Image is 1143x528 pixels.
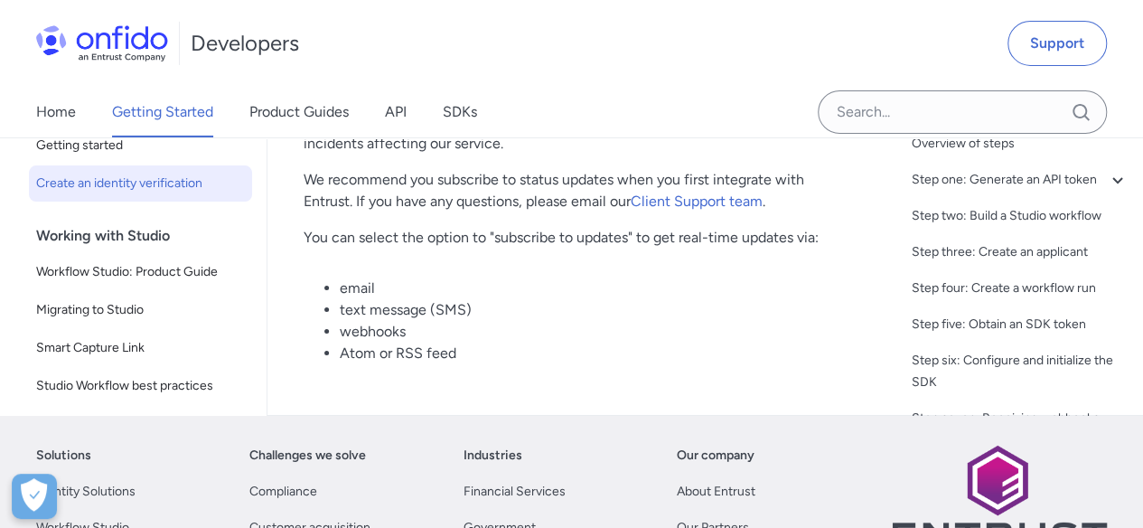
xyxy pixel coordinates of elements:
[464,445,522,467] a: Industries
[249,481,317,503] a: Compliance
[36,337,245,359] span: Smart Capture Link
[912,408,1129,429] a: Step seven: Receiving webhooks
[912,350,1129,393] a: Step six: Configure and initialize the SDK
[677,445,754,467] a: Our company
[29,127,252,164] a: Getting started
[36,261,245,283] span: Workflow Studio: Product Guide
[112,87,213,137] a: Getting Started
[36,445,91,467] a: Solutions
[912,314,1129,335] a: Step five: Obtain an SDK token
[36,87,76,137] a: Home
[29,330,252,366] a: Smart Capture Link
[340,278,836,299] li: email
[1007,21,1107,66] a: Support
[36,218,259,254] div: Working with Studio
[29,292,252,328] a: Migrating to Studio
[249,87,349,137] a: Product Guides
[340,321,836,343] li: webhooks
[36,481,136,503] a: Identity Solutions
[29,368,252,404] a: Studio Workflow best practices
[818,90,1107,134] input: Onfido search input field
[912,169,1129,191] a: Step one: Generate an API token
[464,481,566,503] a: Financial Services
[340,299,836,321] li: text message (SMS)
[36,173,245,194] span: Create an identity verification
[304,169,836,212] p: We recommend you subscribe to status updates when you first integrate with Entrust. If you have a...
[912,133,1129,155] a: Overview of steps
[340,343,836,364] li: Atom or RSS feed
[29,254,252,290] a: Workflow Studio: Product Guide
[36,299,245,321] span: Migrating to Studio
[912,241,1129,263] a: Step three: Create an applicant
[443,87,477,137] a: SDKs
[304,227,836,249] p: You can select the option to "subscribe to updates" to get real-time updates via:
[385,87,407,137] a: API
[36,375,245,397] span: Studio Workflow best practices
[191,29,299,58] h1: Developers
[677,481,755,503] a: About Entrust
[36,135,245,156] span: Getting started
[36,25,168,61] img: Onfido Logo
[12,474,57,519] div: Cookie Preferences
[249,445,366,467] a: Challenges we solve
[912,205,1129,227] a: Step two: Build a Studio workflow
[912,278,1129,299] a: Step four: Create a workflow run
[29,165,252,202] a: Create an identity verification
[12,474,57,519] button: Open Preferences
[631,193,763,210] a: Client Support team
